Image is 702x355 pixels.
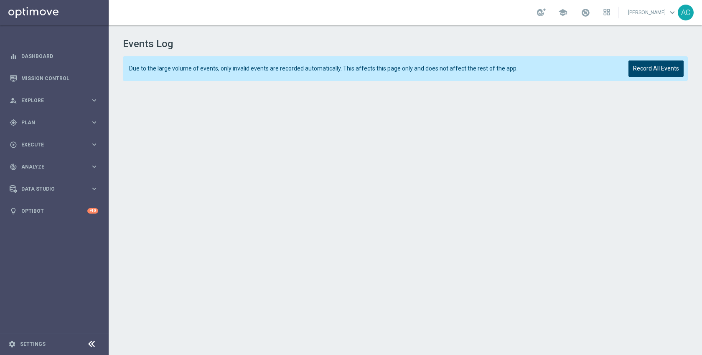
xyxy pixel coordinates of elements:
[21,45,98,67] a: Dashboard
[10,163,90,171] div: Analyze
[10,97,17,104] i: person_search
[21,186,90,191] span: Data Studio
[123,38,688,50] h1: Events Log
[129,65,618,72] span: Due to the large volume of events, only invalid events are recorded automatically. This affects t...
[9,119,99,126] button: gps_fixed Plan keyboard_arrow_right
[10,207,17,215] i: lightbulb
[10,163,17,171] i: track_changes
[10,200,98,222] div: Optibot
[9,75,99,82] button: Mission Control
[20,342,46,347] a: Settings
[9,186,99,192] button: Data Studio keyboard_arrow_right
[8,340,16,348] i: settings
[10,141,17,149] i: play_circle_outline
[10,45,98,67] div: Dashboard
[21,67,98,89] a: Mission Control
[668,8,677,17] span: keyboard_arrow_down
[558,8,567,17] span: school
[21,164,90,169] span: Analyze
[90,96,98,104] i: keyboard_arrow_right
[9,208,99,214] button: lightbulb Optibot +10
[21,200,87,222] a: Optibot
[627,6,678,19] a: [PERSON_NAME]keyboard_arrow_down
[678,5,694,20] div: AC
[87,208,98,214] div: +10
[90,185,98,193] i: keyboard_arrow_right
[10,185,90,193] div: Data Studio
[10,53,17,60] i: equalizer
[10,119,90,126] div: Plan
[10,119,17,126] i: gps_fixed
[21,120,90,125] span: Plan
[90,163,98,171] i: keyboard_arrow_right
[21,142,90,147] span: Execute
[90,118,98,126] i: keyboard_arrow_right
[628,60,684,77] button: Record All Events
[9,97,99,104] button: person_search Explore keyboard_arrow_right
[9,164,99,170] button: track_changes Analyze keyboard_arrow_right
[9,53,99,60] button: equalizer Dashboard
[10,97,90,104] div: Explore
[10,67,98,89] div: Mission Control
[10,141,90,149] div: Execute
[21,98,90,103] span: Explore
[90,141,98,149] i: keyboard_arrow_right
[9,141,99,148] button: play_circle_outline Execute keyboard_arrow_right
